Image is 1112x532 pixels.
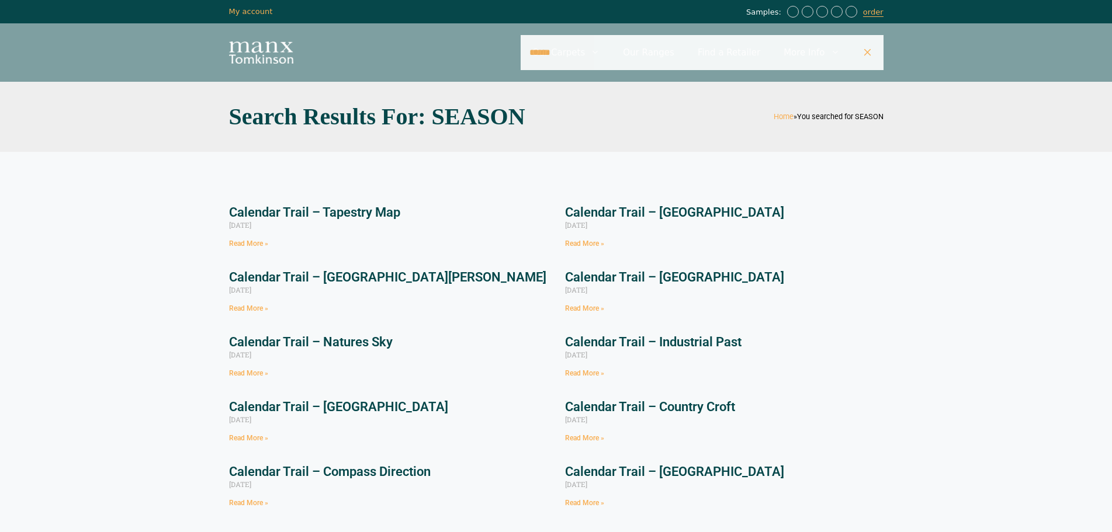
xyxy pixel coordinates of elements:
[797,112,884,121] span: You searched for SEASON
[229,41,293,64] img: Manx Tomkinson
[229,285,251,294] span: [DATE]
[521,35,884,70] nav: Primary
[851,35,884,70] a: Close Search Bar
[229,479,251,489] span: [DATE]
[229,304,268,312] a: Read more about Calendar Trail – Salt Marsh
[774,112,884,121] span: »
[565,399,735,414] a: Calendar Trail – Country Croft
[229,239,268,248] a: Read more about Calendar Trail – Tapestry Map
[565,479,587,489] span: [DATE]
[229,499,268,507] a: Read more about Calendar Trail – Compass Direction
[565,239,604,248] a: Read more about Calendar Trail – Stone House
[565,220,587,230] span: [DATE]
[565,285,587,294] span: [DATE]
[774,112,794,121] a: Home
[565,464,784,479] a: Calendar Trail – [GEOGRAPHIC_DATA]
[229,369,268,377] a: Read more about Calendar Trail – Natures Sky
[229,350,251,359] span: [DATE]
[565,415,587,424] span: [DATE]
[565,434,604,442] a: Read more about Calendar Trail – Country Croft
[565,270,784,284] a: Calendar Trail – [GEOGRAPHIC_DATA]
[229,270,546,284] a: Calendar Trail – [GEOGRAPHIC_DATA][PERSON_NAME]
[229,7,273,16] a: My account
[229,335,393,349] a: Calendar Trail – Natures Sky
[229,220,251,230] span: [DATE]
[229,415,251,424] span: [DATE]
[565,335,742,349] a: Calendar Trail – Industrial Past
[565,205,784,220] a: Calendar Trail – [GEOGRAPHIC_DATA]
[863,8,884,17] a: order
[229,105,550,128] h1: Search Results for: SEASON
[565,350,587,359] span: [DATE]
[229,205,400,220] a: Calendar Trail – Tapestry Map
[229,434,268,442] a: Read more about Calendar Trail – Grassland Plains
[565,304,604,312] a: Read more about Calendar Trail – Rolling Hills
[565,369,604,377] a: Read more about Calendar Trail – Industrial Past
[229,399,448,414] a: Calendar Trail – [GEOGRAPHIC_DATA]
[229,464,431,479] a: Calendar Trail – Compass Direction
[565,499,604,507] a: Read more about Calendar Trail – Ancient Abbey
[746,8,784,18] span: Samples:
